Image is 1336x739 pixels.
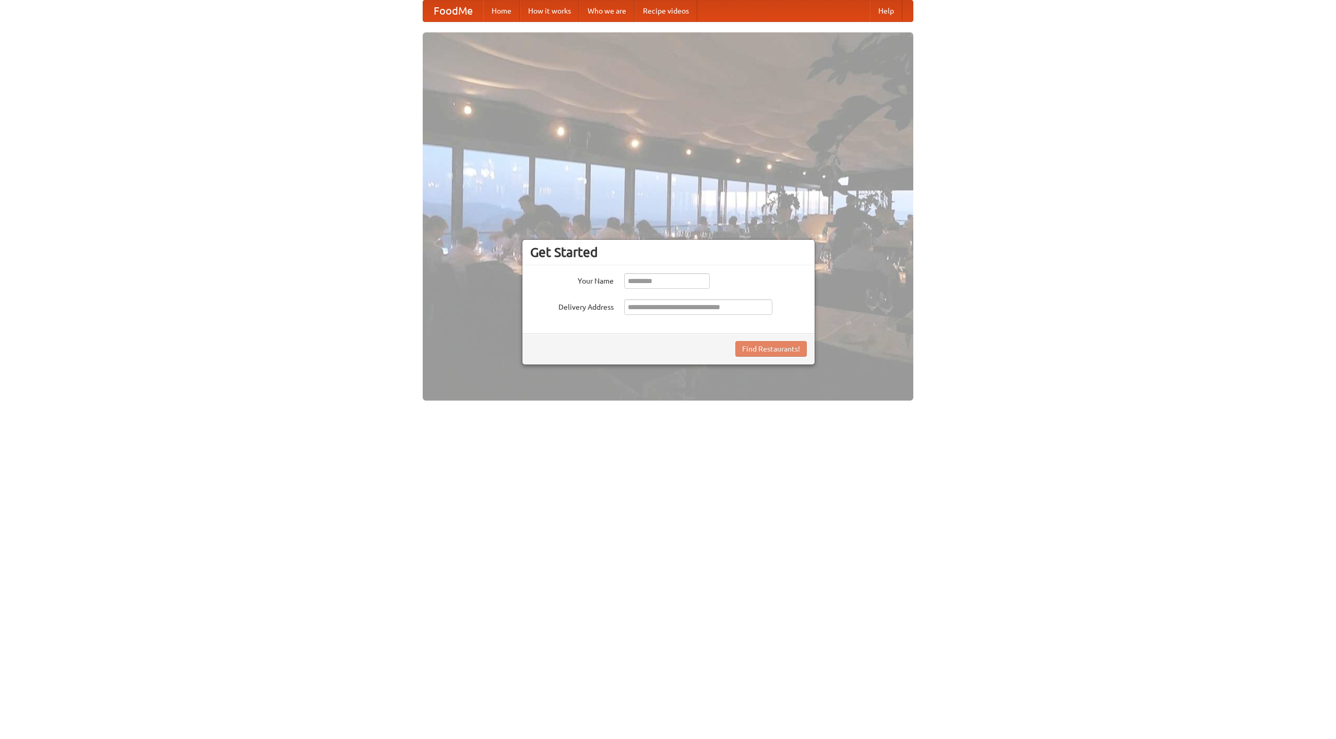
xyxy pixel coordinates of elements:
a: Home [483,1,520,21]
label: Delivery Address [530,299,614,312]
h3: Get Started [530,244,807,260]
a: Recipe videos [635,1,697,21]
button: Find Restaurants! [735,341,807,357]
label: Your Name [530,273,614,286]
a: Who we are [579,1,635,21]
a: Help [870,1,902,21]
a: FoodMe [423,1,483,21]
a: How it works [520,1,579,21]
